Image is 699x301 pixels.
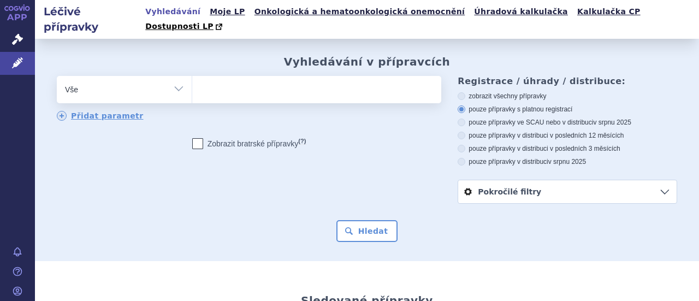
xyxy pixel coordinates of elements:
[458,105,677,114] label: pouze přípravky s platnou registrací
[57,111,144,121] a: Přidat parametr
[574,4,644,19] a: Kalkulačka CP
[284,55,451,68] h2: Vyhledávání v přípravcích
[548,158,586,166] span: v srpnu 2025
[206,4,248,19] a: Moje LP
[471,4,571,19] a: Úhradová kalkulačka
[458,118,677,127] label: pouze přípravky ve SCAU nebo v distribuci
[336,220,398,242] button: Hledat
[251,4,469,19] a: Onkologická a hematoonkologická onemocnění
[458,76,677,86] h3: Registrace / úhrady / distribuce:
[593,119,631,126] span: v srpnu 2025
[458,144,677,153] label: pouze přípravky v distribuci v posledních 3 měsících
[298,138,306,145] abbr: (?)
[458,157,677,166] label: pouze přípravky v distribuci
[142,19,228,34] a: Dostupnosti LP
[458,131,677,140] label: pouze přípravky v distribuci v posledních 12 měsících
[192,138,306,149] label: Zobrazit bratrské přípravky
[35,4,142,34] h2: Léčivé přípravky
[145,22,214,31] span: Dostupnosti LP
[458,92,677,101] label: zobrazit všechny přípravky
[142,4,204,19] a: Vyhledávání
[458,180,677,203] a: Pokročilé filtry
